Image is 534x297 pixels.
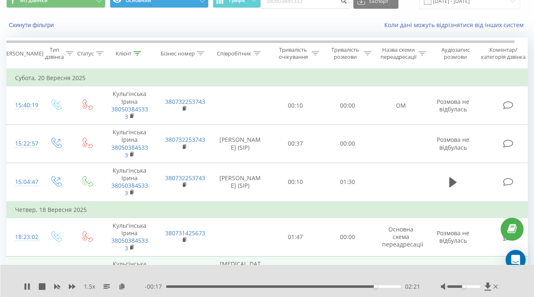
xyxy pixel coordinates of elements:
[165,174,205,182] a: 380732253743
[374,256,428,294] td: Основна схема переадресації
[217,50,251,57] div: Співробітник
[165,136,205,143] a: 380732253743
[111,181,148,197] a: 380503845333
[161,50,195,57] div: Бізнес номер
[84,282,95,291] span: 1.5 x
[270,256,322,294] td: 00:43
[380,46,416,60] div: Назва схеми переадресації
[103,163,157,201] td: Кульгінська Ірина
[211,125,270,163] td: [PERSON_NAME] (SIP)
[111,237,148,252] a: 380503845333
[103,86,157,125] td: Кульгінська Ірина
[374,86,428,125] td: OM
[277,46,310,60] div: Тривалість очікування
[437,98,469,113] span: Розмова не відбулась
[116,50,131,57] div: Клієнт
[15,136,32,152] div: 15:22:57
[103,256,157,294] td: Кульгінська Ірина
[15,229,32,245] div: 18:23:02
[437,229,469,244] span: Розмова не відбулась
[6,21,58,29] button: Скинути фільтри
[111,105,148,121] a: 380503845333
[1,50,43,57] div: [PERSON_NAME]
[322,256,374,294] td: 02:38
[329,46,362,60] div: Тривалість розмови
[165,229,205,237] a: 380731425673
[145,282,166,291] span: - 00:17
[374,218,428,256] td: Основна схема переадресації
[322,86,374,125] td: 00:00
[270,218,322,256] td: 01:47
[322,218,374,256] td: 00:00
[462,285,465,288] div: Accessibility label
[270,86,322,125] td: 00:10
[506,250,526,270] div: Open Intercom Messenger
[15,97,32,113] div: 15:40:19
[322,125,374,163] td: 00:00
[479,46,528,60] div: Коментар/категорія дзвінка
[435,46,476,60] div: Аудіозапис розмови
[45,46,64,60] div: Тип дзвінка
[211,163,270,201] td: [PERSON_NAME] (SIP)
[15,174,32,190] div: 15:04:47
[211,256,270,294] td: [MEDICAL_DATA][PERSON_NAME] CC (SIP)
[270,125,322,163] td: 00:37
[322,163,374,201] td: 01:30
[111,143,148,159] a: 380503845333
[374,285,377,288] div: Accessibility label
[103,125,157,163] td: Кульгінська Ірина
[405,282,420,291] span: 02:21
[165,98,205,106] a: 380732253743
[103,218,157,256] td: Кульгінська Ірина
[384,21,528,29] a: Коли дані можуть відрізнятися вiд інших систем
[437,136,469,151] span: Розмова не відбулась
[77,50,94,57] div: Статус
[270,163,322,201] td: 00:10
